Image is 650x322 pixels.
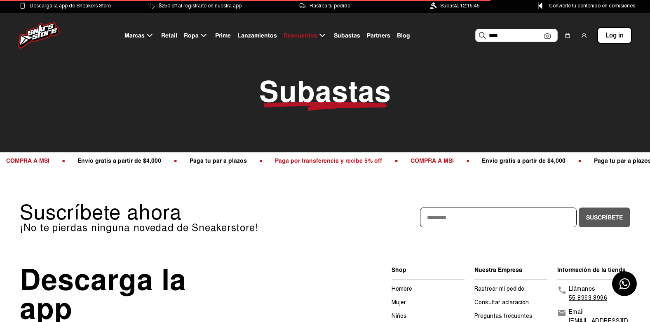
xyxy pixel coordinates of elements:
[440,1,480,10] span: Subasta 12:15:45
[557,266,630,274] li: Información de la tienda
[392,313,407,320] a: Niños
[479,32,486,39] img: Buscar
[215,31,231,40] span: Prime
[392,285,412,292] a: Hombre
[392,299,406,306] a: Mujer
[455,157,471,164] span: ●
[159,1,242,10] span: $250 off al registrarte en nuestra app
[161,31,177,40] span: Retail
[397,31,410,40] span: Blog
[581,32,587,39] img: user
[288,157,344,164] span: COMPRA A MSI
[549,1,635,10] span: Convierte tu contenido en comisiones
[605,30,624,40] span: Log in
[184,31,199,40] span: Ropa
[18,22,59,49] img: logo
[237,31,277,40] span: Lanzamientos
[153,157,272,164] span: Paga por transferencia y recibe 5% off
[124,31,145,40] span: Marcas
[472,157,541,164] span: Paga tu par a plazos
[474,313,533,320] a: Preguntas frecuentes
[137,157,153,164] span: ●
[541,157,557,164] span: ●
[474,285,524,292] a: Rastrear mi pedido
[284,31,317,40] span: Descuentos
[579,208,630,227] button: Suscríbete
[474,266,547,274] li: Nuestra Empresa
[310,1,350,10] span: Rastrea tu pedido
[544,33,551,39] img: Cámara
[30,1,111,10] span: Descarga la app de Sneakers Store
[569,285,607,294] p: Llámanos
[569,308,630,317] p: Email
[474,299,529,306] a: Consultar aclaración
[569,294,607,301] a: 55 8993 8996
[259,73,391,110] span: Subastas
[557,285,630,303] a: Llámanos55 8993 8996
[20,223,325,233] p: ¡No te pierdas ninguna novedad de Sneakerstore!
[535,2,545,9] img: Control Point Icon
[392,266,465,274] li: Shop
[359,157,455,164] span: Envío gratis a partir de $4,000
[272,157,288,164] span: ●
[367,31,390,40] span: Partners
[344,157,359,164] span: ●
[334,31,360,40] span: Subastas
[20,202,325,223] p: Suscríbete ahora
[564,32,571,39] img: shopping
